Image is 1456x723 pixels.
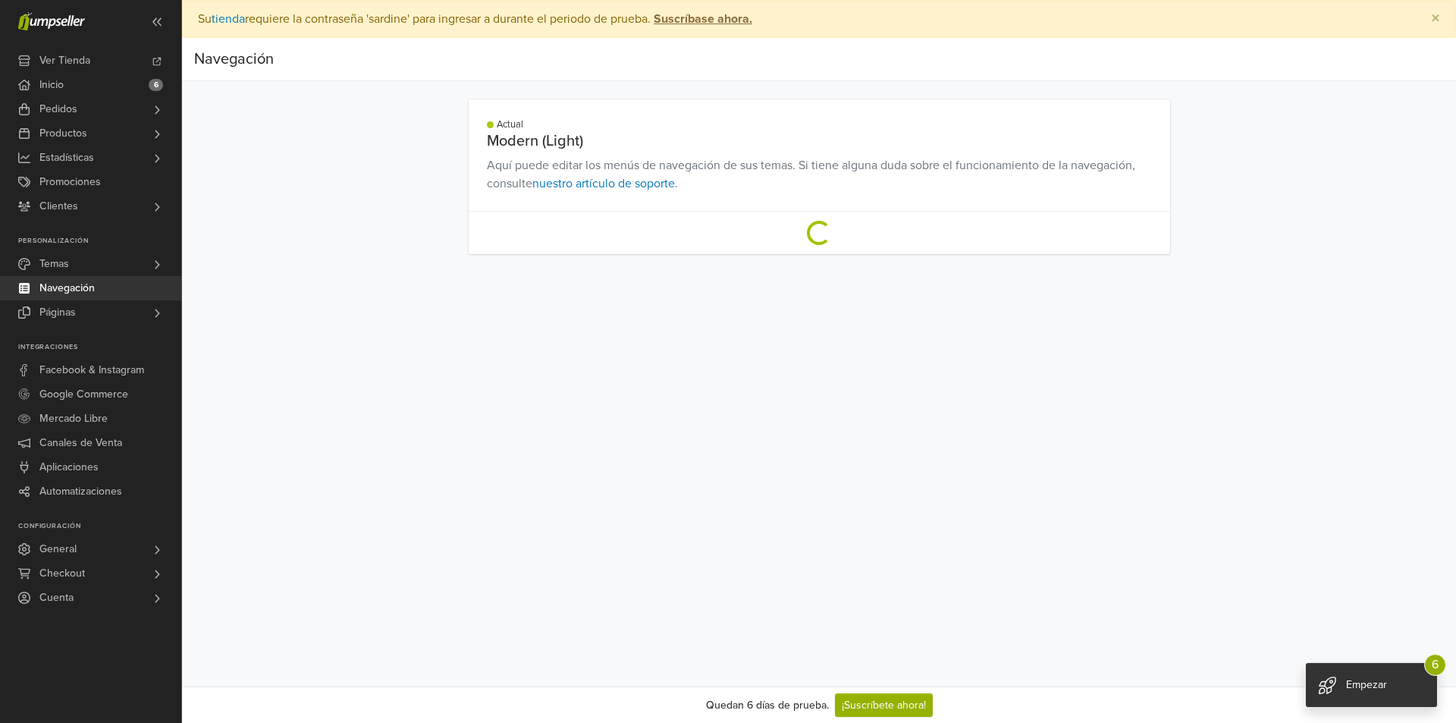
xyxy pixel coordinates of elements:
a: nuestro artículo de soporte [532,176,675,191]
span: Páginas [39,300,76,325]
span: Temas [39,252,69,276]
span: Inicio [39,73,64,97]
strong: Suscríbase ahora. [654,11,752,27]
div: Navegación [194,44,274,74]
a: ¡Suscríbete ahora! [835,693,933,717]
span: Canales de Venta [39,431,122,455]
span: General [39,537,77,561]
span: Navegación [39,276,95,300]
p: Personalización [18,237,181,246]
button: Close [1416,1,1455,37]
small: Actual [497,118,523,132]
span: Clientes [39,194,78,218]
div: Quedan 6 días de prueba. [706,697,829,713]
p: Aquí puede editar los menús de navegación de sus temas. Si tiene alguna duda sobre el funcionamie... [487,156,1152,193]
span: Aplicaciones [39,455,99,479]
span: 6 [149,79,163,91]
h5: Modern (Light) [487,132,1152,150]
span: 6 [1424,654,1446,676]
span: Automatizaciones [39,479,122,504]
span: Empezar [1346,678,1387,691]
span: Ver Tienda [39,49,90,73]
span: Pedidos [39,97,77,121]
a: Suscríbase ahora. [651,11,752,27]
p: Integraciones [18,343,181,352]
span: Cuenta [39,586,74,610]
span: Mercado Libre [39,407,108,431]
span: Promociones [39,170,101,194]
div: Empezar 6 [1306,663,1437,707]
span: Productos [39,121,87,146]
span: Facebook & Instagram [39,358,144,382]
span: Google Commerce [39,382,128,407]
span: Estadísticas [39,146,94,170]
span: Checkout [39,561,85,586]
a: tienda [212,11,245,27]
p: Configuración [18,522,181,531]
span: × [1431,8,1440,30]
